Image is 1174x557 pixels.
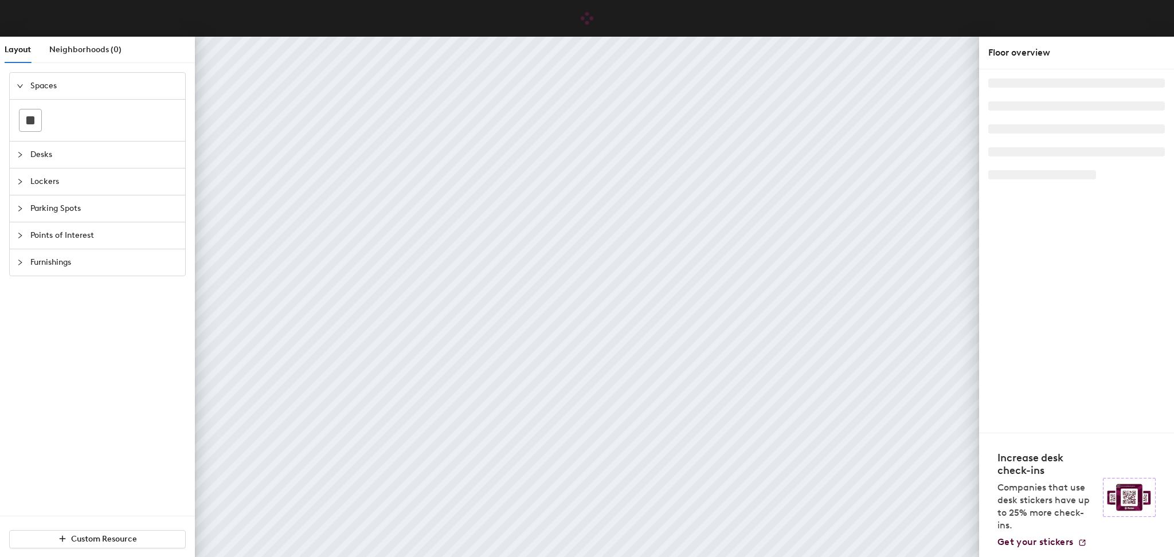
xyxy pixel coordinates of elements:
[17,151,24,158] span: collapsed
[30,73,178,99] span: Spaces
[9,530,186,548] button: Custom Resource
[997,452,1096,477] h4: Increase desk check-ins
[30,142,178,168] span: Desks
[17,205,24,212] span: collapsed
[997,536,1073,547] span: Get your stickers
[1103,478,1156,517] img: Sticker logo
[71,534,137,544] span: Custom Resource
[997,536,1087,548] a: Get your stickers
[997,481,1096,532] p: Companies that use desk stickers have up to 25% more check-ins.
[49,45,122,54] span: Neighborhoods (0)
[5,45,31,54] span: Layout
[30,168,178,195] span: Lockers
[17,178,24,185] span: collapsed
[988,46,1165,60] div: Floor overview
[30,249,178,276] span: Furnishings
[17,232,24,239] span: collapsed
[30,222,178,249] span: Points of Interest
[17,259,24,266] span: collapsed
[17,83,24,89] span: expanded
[30,195,178,222] span: Parking Spots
